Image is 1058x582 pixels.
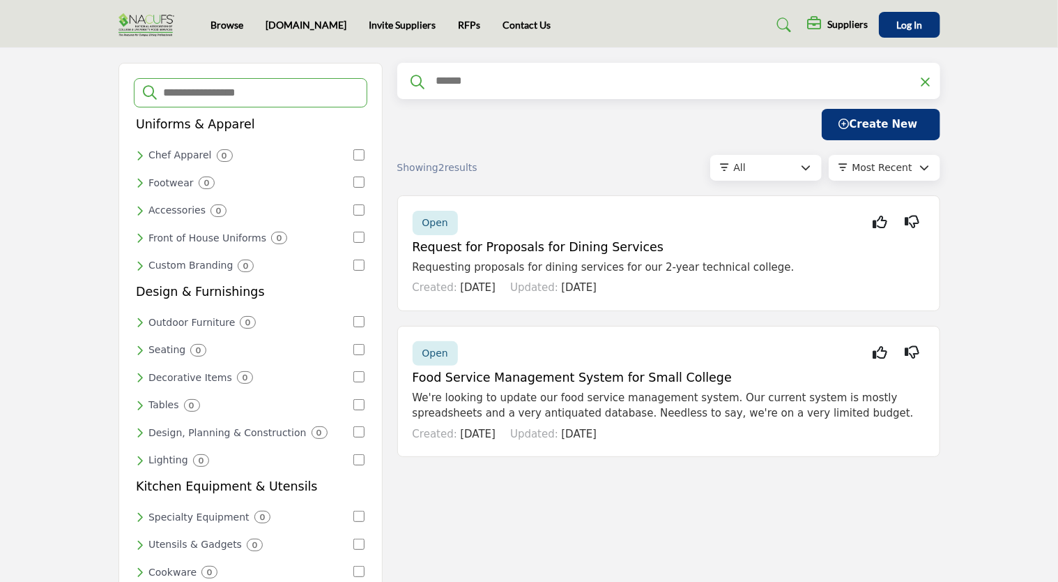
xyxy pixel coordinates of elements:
[896,19,922,31] span: Log In
[312,426,328,439] div: 0 Results For Design, Planning & Construction
[204,178,209,188] b: 0
[763,14,800,36] a: Search
[369,19,436,31] a: Invite Suppliers
[413,390,925,421] p: We're looking to update our food service management system. Our current system is mostly spreadsh...
[254,511,270,523] div: 0 Results For Specialty Equipment
[148,177,194,189] h6: Offering comfort and safety with non-slip footwear.
[199,456,204,465] b: 0
[413,240,925,255] h5: Request for Proposals for Dining Services
[353,260,365,271] input: Select Custom Branding
[822,109,940,140] button: Create New
[413,428,457,440] span: Created:
[734,162,746,173] span: All
[353,566,365,577] input: Select Cookware
[237,371,253,384] div: 0 Results For Decorative Items
[413,371,925,385] h5: Food Service Management System for Small College
[561,428,597,440] span: [DATE]
[148,260,233,271] h6: Customizing uniforms and apparel with unique branding.
[136,117,255,132] h5: Uniforms & Apparel
[458,19,480,31] a: RFPs
[222,151,227,161] b: 0
[210,204,227,217] div: 0 Results For Accessories
[247,539,263,551] div: 0 Results For Utensils & Gadgets
[561,281,597,294] span: [DATE]
[873,352,887,353] i: Interested
[266,19,346,31] a: [DOMAIN_NAME]
[353,204,365,216] input: Select Accessories
[879,12,940,38] button: Log In
[353,454,365,465] input: Select Lighting
[190,401,194,410] b: 0
[260,512,265,522] b: 0
[353,426,365,438] input: Select Design, Planning & Construction
[148,372,232,384] h6: Enhancing décor with art, centerpieces, and decorative touches.
[808,17,868,33] div: Suppliers
[148,454,188,466] h6: Illuminating ambiance with light fixtures and solutions.
[190,344,206,357] div: 0 Results For Seating
[148,427,307,439] h6: Design, Planning & Construction
[207,567,212,577] b: 0
[397,161,560,175] div: Showing results
[201,566,217,579] div: 0 Results For Cookware
[118,13,181,36] img: site Logo
[905,352,920,353] i: Not Interested
[353,344,365,355] input: Select Seating
[510,428,558,440] span: Updated:
[148,539,242,551] h6: Serving with style using spoons, ladles, and utensils.
[413,260,925,276] p: Requesting proposals for dining services for our 2-year technical college.
[852,162,912,173] span: Most Recent
[148,204,206,216] h6: Accentuating uniforms with aprons, gloves, and essentials.
[136,285,265,299] h5: Design & Furnishings
[438,162,445,173] span: 2
[148,344,185,356] h6: Seating guests comfortably with a range of chairs and stools.
[353,371,365,382] input: Select Decorative Items
[148,512,250,523] h6: Diversifying kitchen capabilities with unique equipment.
[353,232,365,243] input: Select Front of House Uniforms
[828,18,868,31] h5: Suppliers
[510,281,558,294] span: Updated:
[353,539,365,550] input: Select Utensils & Gadgets
[216,206,221,216] b: 0
[162,84,358,102] input: Search Categories
[353,149,365,161] input: Select Chef Apparel
[148,149,212,161] h6: Dressing chefs in quality coats, hats, and kitchen wear.
[277,233,282,243] b: 0
[148,317,235,329] h6: Transforming exteriors with patio sets, umbrellas, and outdoor pieces.
[148,567,197,579] h6: Showcasing pots, pans, and essential cooking vessels.
[460,428,496,440] span: [DATE]
[240,316,256,329] div: 0 Results For Outdoor Furniture
[243,261,248,271] b: 0
[271,232,287,244] div: 0 Results For Front of House Uniforms
[238,260,254,272] div: 0 Results For Custom Branding
[136,479,318,494] h5: Kitchen Equipment & Utensils
[184,399,200,412] div: 0 Results For Tables
[353,399,365,410] input: Select Tables
[422,348,448,359] span: Open
[503,19,551,31] a: Contact Us
[245,318,250,327] b: 0
[217,149,233,162] div: 0 Results For Chef Apparel
[193,454,209,467] div: 0 Results For Lighting
[413,281,457,294] span: Created:
[353,511,365,522] input: Select Specialty Equipment
[210,19,243,31] a: Browse
[422,217,448,228] span: Open
[196,345,201,355] b: 0
[460,281,496,294] span: [DATE]
[353,316,365,327] input: Select Outdoor Furniture
[252,540,257,550] b: 0
[199,177,215,189] div: 0 Results For Footwear
[353,177,365,188] input: Select Footwear
[243,373,247,382] b: 0
[317,428,322,438] b: 0
[148,232,266,244] h6: Styling the front-of-house staff in tailored uniforms.
[148,399,179,411] h6: Accentuating spaces with dining tables, coffee tables, and more.
[839,118,918,130] span: Create New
